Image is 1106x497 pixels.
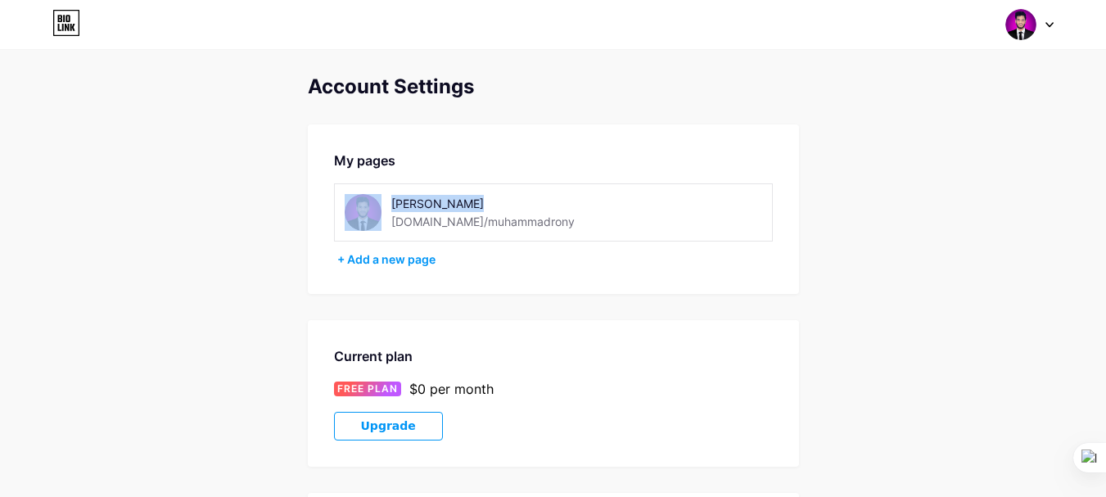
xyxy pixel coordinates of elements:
[337,251,773,268] div: + Add a new page
[308,75,799,98] div: Account Settings
[391,213,575,230] div: [DOMAIN_NAME]/muhammadrony
[361,419,416,433] span: Upgrade
[345,194,381,231] img: muhammadrony
[409,379,494,399] div: $0 per month
[334,151,773,170] div: My pages
[1005,9,1036,40] img: muhammadrony
[334,346,773,366] div: Current plan
[391,195,623,212] div: [PERSON_NAME]
[337,382,398,396] span: FREE PLAN
[334,412,443,441] button: Upgrade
